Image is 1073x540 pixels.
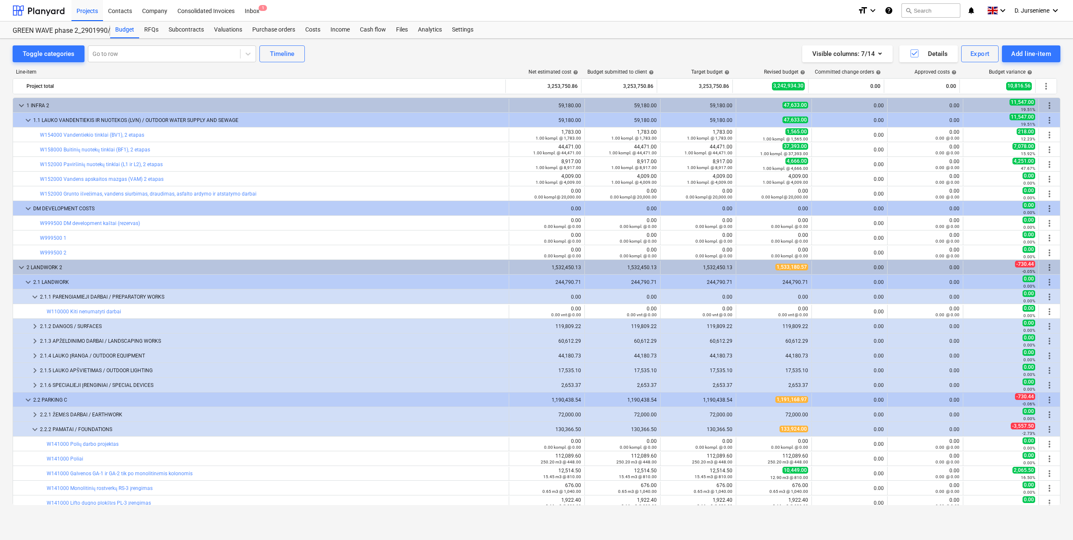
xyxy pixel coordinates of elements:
small: 0.00 kompl. @ 0.00 [544,224,581,229]
span: More actions [1044,469,1054,479]
span: 4,666.00 [785,158,808,164]
small: 1.00 kompl. @ 1,783.00 [687,136,732,140]
small: 0.00 kompl. @ 0.00 [771,254,808,258]
span: More actions [1044,218,1054,228]
div: 1,783.00 [664,129,732,141]
span: More actions [1044,307,1054,317]
a: Subcontracts [164,21,209,38]
div: Target budget [691,69,729,75]
a: W141000 Galvenos GA-1 ir GA-2 tik po monolitinėmis kolonomis [47,471,193,476]
i: notifications [967,5,975,16]
div: 8,917.00 [513,159,581,170]
div: Cash flow [355,21,391,38]
div: Toggle categories [23,48,74,59]
span: keyboard_arrow_down [16,262,26,273]
small: 1.00 kompl. @ 8,917.00 [536,165,581,170]
span: 1,565.00 [785,128,808,135]
div: Settings [447,21,478,38]
div: 44,471.00 [588,144,657,156]
small: 0.00 kompl. @ 0.00 [695,239,732,244]
span: 3,242,934.30 [772,82,805,90]
iframe: Chat Widget [1031,500,1073,540]
span: keyboard_arrow_right [30,365,40,376]
small: 1.00 kompl. @ 1,565.00 [763,137,808,141]
small: 1.00 kompl. @ 44,471.00 [533,151,581,155]
small: 0.00 kompl. @ 0.00 [771,224,808,229]
div: 0.00 [891,144,959,156]
small: 0.00 @ 0.00 [936,195,959,199]
small: 1.00 kompl. @ 8,917.00 [611,165,657,170]
div: Budget variance [989,69,1032,75]
div: RFQs [139,21,164,38]
span: 1 [259,5,267,11]
a: W141000 Monolitinių rostverkų RS-3 įrengimas [47,485,153,491]
small: 0.00 @ 0.00 [936,254,959,258]
small: 0.00 vnt @ 0.00 [778,312,808,317]
span: keyboard_arrow_right [30,380,40,390]
div: 0.00 [588,294,657,300]
small: 15.92% [1021,151,1035,156]
div: Add line-item [1011,48,1051,59]
div: 0.00 [740,206,808,212]
div: 0.00 [664,232,732,244]
span: keyboard_arrow_right [30,351,40,361]
a: W999500 DM development kaštai (rezervas) [40,220,140,226]
div: 0.00 [891,294,959,300]
span: keyboard_arrow_down [23,115,33,125]
small: 1.00 kompl. @ 1,783.00 [611,136,657,140]
div: 8,917.00 [588,159,657,170]
span: 10,816.56 [1006,82,1032,90]
small: 0.00 vnt @ 0.00 [551,312,581,317]
div: 0.00 [588,247,657,259]
small: 0.00 kompl. @ 0.00 [544,239,581,244]
small: 0.00 kompl @ 20,000.00 [761,195,808,199]
div: 0.00 [740,247,808,259]
div: 1.1 LAUKO VANDENTIEKIS IR NUOTEKOS (LVN) / OUTDOOR WATER SUPPLY AND SEWAGE [33,114,505,127]
a: Purchase orders [247,21,300,38]
div: 0.00 [513,247,581,259]
div: 0.00 [815,279,884,285]
span: More actions [1044,351,1054,361]
div: 0.00 [815,206,884,212]
small: 0.00% [1023,284,1035,289]
span: 4,251.00 [1012,158,1035,164]
a: W999500 1 [40,235,66,241]
div: 3,253,750.86 [661,79,729,93]
span: More actions [1044,454,1054,464]
div: 0.00 [815,117,884,123]
div: Costs [300,21,325,38]
div: 0.00 [815,103,884,109]
span: More actions [1044,101,1054,111]
span: help [798,70,805,75]
i: Knowledge base [885,5,893,16]
span: More actions [1044,498,1054,508]
span: More actions [1044,395,1054,405]
div: 0.00 [812,79,880,93]
span: More actions [1044,189,1054,199]
div: 0.00 [588,306,657,318]
span: More actions [1044,262,1054,273]
div: 0.00 [815,220,884,226]
div: 0.00 [891,265,959,270]
span: More actions [1044,277,1054,287]
small: 1.00 kompl. @ 44,471.00 [684,151,732,155]
small: 0.00 @ 0.00 [936,136,959,140]
div: 0.00 [891,188,959,200]
small: 1.00 kompl. @ 4,009.00 [611,180,657,185]
div: 4,009.00 [588,173,657,185]
div: Net estimated cost [529,69,578,75]
small: 1.00 kompl. @ 8,917.00 [687,165,732,170]
span: keyboard_arrow_down [23,204,33,214]
small: 1.00 kompl. @ 37,393.00 [760,151,808,156]
span: More actions [1044,380,1054,390]
button: Visible columns:7/14 [802,45,893,62]
div: 0.00 [891,217,959,229]
span: More actions [1044,159,1054,169]
div: Committed change orders [815,69,881,75]
div: 0.00 [664,188,732,200]
div: 0.00 [891,117,959,123]
small: 0.00 @ 0.00 [936,224,959,229]
div: 59,180.00 [513,103,581,109]
div: Budget submitted to client [587,69,654,75]
div: 0.00 [664,294,732,300]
